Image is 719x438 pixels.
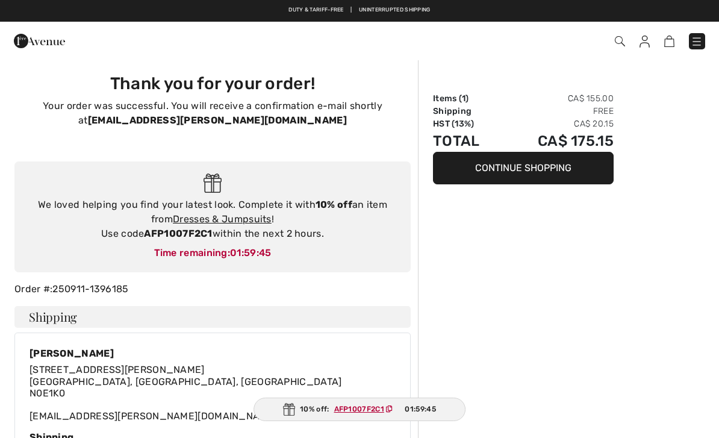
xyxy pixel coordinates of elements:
td: HST (13%) [433,117,502,130]
a: Dresses & Jumpsuits [173,213,272,225]
ins: AFP1007F2C1 [334,405,384,413]
img: Gift.svg [283,403,295,416]
strong: 10% off [316,199,352,210]
td: CA$ 155.00 [502,92,614,105]
p: Your order was successful. You will receive a confirmation e-mail shortly at [22,99,403,128]
td: CA$ 20.15 [502,117,614,130]
h4: Shipping [14,306,411,328]
h3: Thank you for your order! [22,74,403,94]
a: 250911-1396185 [52,283,128,295]
div: We loved helping you find your latest look. Complete it with an item from ! Use code within the n... [26,198,399,241]
img: Gift.svg [204,174,222,193]
span: 1 [462,93,465,104]
span: [STREET_ADDRESS][PERSON_NAME] [GEOGRAPHIC_DATA], [GEOGRAPHIC_DATA], [GEOGRAPHIC_DATA] N0E1K0 [30,364,342,398]
td: Items ( ) [433,92,502,105]
div: [PERSON_NAME] [30,348,342,359]
div: Order #: [7,282,418,296]
img: Menu [691,36,703,48]
img: Shopping Bag [664,36,674,47]
img: 1ère Avenue [14,29,65,53]
img: My Info [640,36,650,48]
div: 10% off: [254,398,465,421]
span: 01:59:45 [230,247,271,258]
div: [EMAIL_ADDRESS][PERSON_NAME][DOMAIN_NAME] [30,364,342,422]
td: Free [502,105,614,117]
td: Shipping [433,105,502,117]
div: Time remaining: [26,246,399,260]
a: 1ère Avenue [14,34,65,46]
button: Continue Shopping [433,152,614,184]
td: Total [433,130,502,152]
td: CA$ 175.15 [502,130,614,152]
strong: AFP1007F2C1 [144,228,212,239]
strong: [EMAIL_ADDRESS][PERSON_NAME][DOMAIN_NAME] [88,114,347,126]
img: Search [615,36,625,46]
span: 01:59:45 [405,404,435,415]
